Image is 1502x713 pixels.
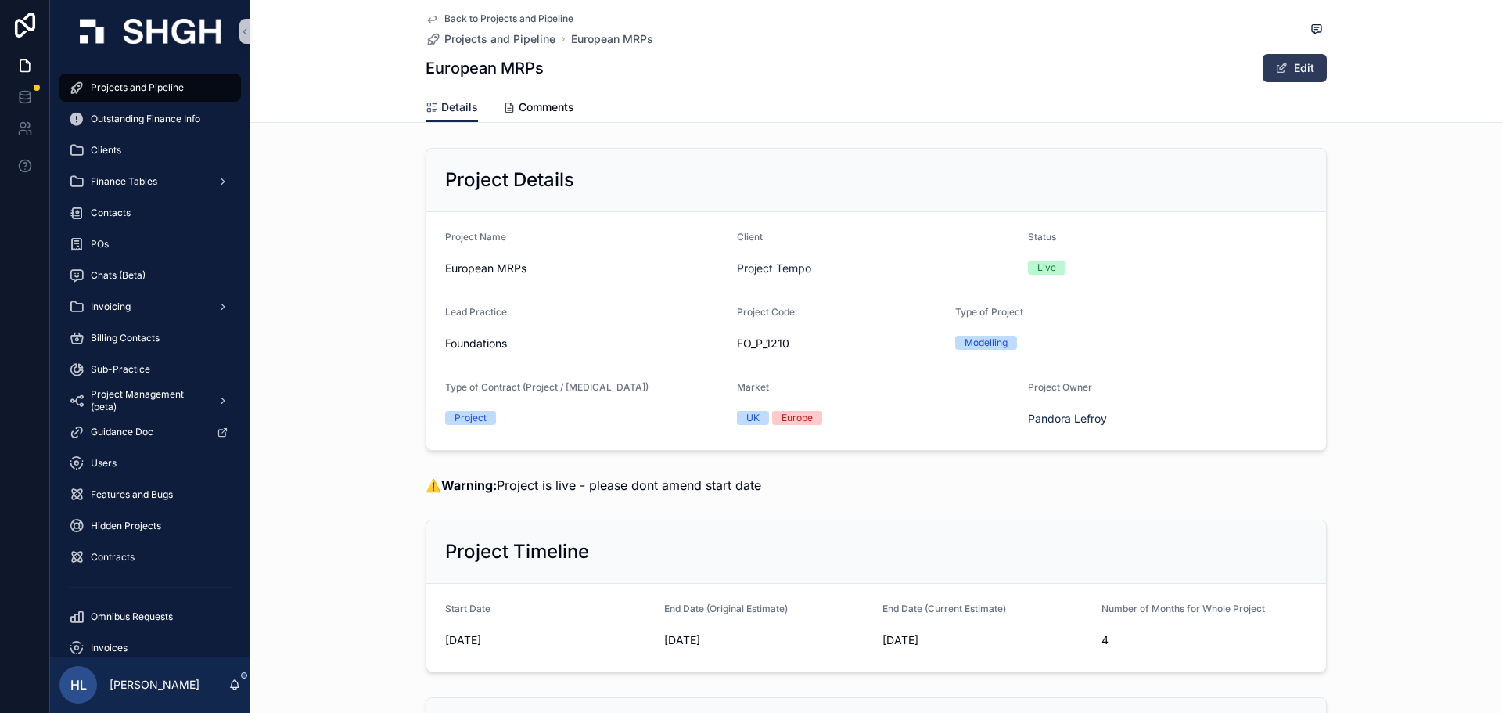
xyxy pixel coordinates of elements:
span: Market [737,381,769,393]
a: Invoicing [59,293,241,321]
a: Outstanding Finance Info [59,105,241,133]
img: App logo [80,19,221,44]
span: Features and Bugs [91,488,173,501]
a: Project Management (beta) [59,387,241,415]
div: Europe [782,411,813,425]
span: Number of Months for Whole Project [1101,603,1265,614]
span: 4 [1101,632,1308,648]
span: Users [91,457,117,470]
div: Project [455,411,487,425]
span: Contracts [91,551,135,564]
span: ⚠️ Project is live - please dont amend start date [426,477,761,493]
span: Start Date [445,603,490,614]
span: Type of Contract (Project / [MEDICAL_DATA]) [445,381,649,393]
span: Comments [519,99,574,115]
span: Finance Tables [91,175,157,188]
a: European MRPs [571,31,653,47]
span: Projects and Pipeline [91,81,184,94]
span: Projects and Pipeline [444,31,555,47]
span: Foundations [445,336,507,351]
div: scrollable content [50,63,250,657]
a: Projects and Pipeline [426,31,555,47]
span: Hidden Projects [91,520,161,532]
div: Modelling [965,336,1008,350]
span: Project Management (beta) [91,388,205,413]
span: End Date (Original Estimate) [664,603,788,614]
a: Contacts [59,199,241,227]
a: Hidden Projects [59,512,241,540]
span: FO_P_1210 [737,336,943,351]
a: Details [426,93,478,123]
span: HL [70,675,87,694]
a: Omnibus Requests [59,603,241,631]
span: End Date (Current Estimate) [882,603,1006,614]
span: Project Name [445,231,506,243]
a: Billing Contacts [59,324,241,352]
span: Status [1028,231,1056,243]
span: Back to Projects and Pipeline [444,13,573,25]
span: Invoicing [91,301,131,313]
span: Omnibus Requests [91,610,173,623]
span: Project Code [737,306,795,318]
a: POs [59,230,241,258]
div: UK [746,411,760,425]
a: Pandora Lefroy [1028,411,1107,427]
a: Sub-Practice [59,355,241,384]
a: Comments [503,93,574,124]
span: [DATE] [445,632,652,648]
span: Chats (Beta) [91,269,146,282]
a: Finance Tables [59,167,241,196]
span: [DATE] [882,632,1089,648]
h1: European MRPs [426,57,544,79]
a: Guidance Doc [59,418,241,446]
p: [PERSON_NAME] [110,677,199,693]
span: European MRPs [445,261,724,276]
a: Chats (Beta) [59,261,241,290]
span: Billing Contacts [91,332,160,344]
span: Contacts [91,207,131,219]
span: Sub-Practice [91,363,150,376]
a: Project Tempo [737,261,811,276]
span: Project Owner [1028,381,1092,393]
a: Features and Bugs [59,481,241,509]
span: Invoices [91,642,128,654]
span: [DATE] [664,632,871,648]
span: POs [91,238,109,250]
a: Projects and Pipeline [59,74,241,102]
button: Edit [1263,54,1327,82]
a: Back to Projects and Pipeline [426,13,573,25]
div: Live [1037,261,1056,275]
span: Details [441,99,478,115]
h2: Project Timeline [445,539,589,564]
strong: Warning: [441,477,497,493]
span: Client [737,231,763,243]
a: Users [59,449,241,477]
a: Contracts [59,543,241,571]
a: Invoices [59,634,241,662]
span: Outstanding Finance Info [91,113,200,125]
span: Lead Practice [445,306,507,318]
span: Guidance Doc [91,426,153,438]
span: Type of Project [955,306,1023,318]
a: Clients [59,136,241,164]
span: Clients [91,144,121,157]
h2: Project Details [445,167,574,193]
